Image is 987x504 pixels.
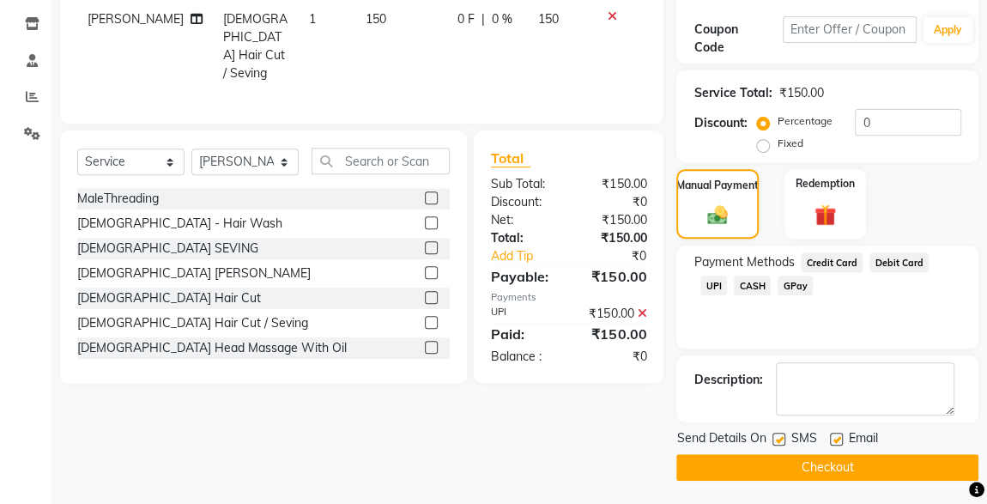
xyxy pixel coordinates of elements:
div: Net: [478,211,569,229]
label: Manual Payment [676,178,759,193]
div: Description: [693,371,762,389]
label: Fixed [777,136,802,151]
div: ₹150.00 [569,175,660,193]
div: [DEMOGRAPHIC_DATA] SEVING [77,240,258,258]
div: Coupon Code [693,21,783,57]
span: 0 % [492,10,512,28]
input: Enter Offer / Coupon Code [783,16,917,43]
span: 1 [309,11,316,27]
div: Discount: [478,193,569,211]
div: ₹0 [569,193,660,211]
div: ₹0 [569,348,660,366]
span: Debit Card [869,252,929,272]
div: Payable: [478,266,569,287]
span: [PERSON_NAME] [88,11,184,27]
div: Discount: [693,114,747,132]
div: Sub Total: [478,175,569,193]
a: Add Tip [478,247,584,265]
div: [DEMOGRAPHIC_DATA] Hair Cut [77,289,261,307]
span: 150 [366,11,386,27]
div: [DEMOGRAPHIC_DATA] Hair Cut / Seving [77,314,308,332]
div: [DEMOGRAPHIC_DATA] [PERSON_NAME] [77,264,311,282]
span: UPI [700,276,727,295]
div: Total: [478,229,569,247]
button: Checkout [676,454,978,481]
span: Payment Methods [693,253,794,271]
div: [DEMOGRAPHIC_DATA] Head Massage With Oil [77,339,347,357]
div: MaleThreading [77,190,159,208]
input: Search or Scan [312,148,450,174]
span: CASH [734,276,771,295]
img: _cash.svg [701,203,735,227]
span: Send Details On [676,429,766,451]
img: _gift.svg [808,202,844,229]
div: ₹150.00 [569,229,660,247]
span: 150 [538,11,559,27]
span: Total [491,149,530,167]
label: Redemption [796,176,855,191]
div: UPI [478,305,569,323]
span: [DEMOGRAPHIC_DATA] Hair Cut / Seving [223,11,288,81]
span: Email [848,429,877,451]
label: Percentage [777,113,832,129]
div: ₹150.00 [569,324,660,344]
div: ₹150.00 [569,305,660,323]
div: Balance : [478,348,569,366]
div: ₹150.00 [569,211,660,229]
div: [DEMOGRAPHIC_DATA] - Hair Wash [77,215,282,233]
span: 0 F [457,10,475,28]
div: Paid: [478,324,569,344]
span: GPay [778,276,813,295]
span: Credit Card [801,252,863,272]
div: Payments [491,290,646,305]
div: ₹150.00 [569,266,660,287]
div: ₹150.00 [778,84,823,102]
div: ₹0 [584,247,659,265]
span: | [481,10,485,28]
span: SMS [790,429,816,451]
div: Service Total: [693,84,772,102]
button: Apply [923,17,972,43]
